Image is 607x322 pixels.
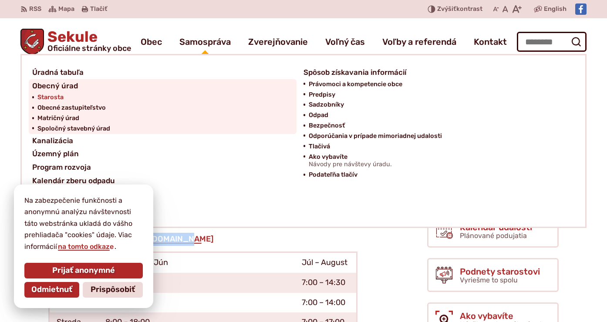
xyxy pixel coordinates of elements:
[309,141,564,152] a: Tlačivá
[37,92,64,103] span: Starosta
[309,161,392,168] span: Návody pre návštevy úradu.
[20,29,131,55] a: Logo Sekule, prejsť na domovskú stránku.
[309,131,564,141] a: Odporúčania v prípade mimoriadnej udalosti
[141,30,162,54] a: Obec
[32,134,293,148] a: Kanalizácia
[47,44,131,52] span: Oficiálne stránky obce
[32,147,79,161] span: Územný plán
[57,242,115,251] a: na tomto odkaze
[309,90,335,100] span: Predpisy
[98,252,294,273] td: September – Jún
[37,124,110,134] span: Spoločný stavebný úrad
[98,293,294,313] td: 8:00 – 15:00
[248,30,308,54] a: Zverejňovanie
[460,231,527,240] span: Plánované podujatia
[24,195,143,252] p: Na zabezpečenie funkčnosti a anonymnú analýzu návštevnosti táto webstránka ukladá do vášho prehli...
[309,141,330,152] span: Tlačivá
[37,103,106,113] span: Obecné zastupiteľstvo
[427,258,559,292] a: Podnety starostovi Vyriešme to spolu
[32,174,115,195] span: Kalendár zberu odpadu
[98,273,294,293] td: 8:00 – 15:30
[32,195,564,216] a: Podnety pre starostuVyriešme to spolu
[91,285,135,295] span: Prispôsobiť
[179,30,231,54] a: Samospráva
[542,4,568,14] a: English
[37,103,293,113] a: Obecné zastupiteľstvo
[309,100,564,110] a: Sadzobníky
[309,110,564,121] a: Odpad
[37,113,79,124] span: Matričný úrad
[309,110,328,121] span: Odpad
[32,79,78,93] span: Obecný úrad
[24,263,143,278] button: Prijať anonymné
[309,170,564,180] a: Podateľňa tlačív
[309,121,345,131] span: Bezpečnosť
[20,29,44,55] img: Prejsť na domovskú stránku
[460,311,546,321] span: Ako vybavíte
[303,66,564,79] a: Spôsob získavania informácií
[309,79,402,90] span: Právomoci a kompetencie obce
[32,161,293,174] a: Program rozvoja
[32,161,91,174] span: Program rozvoja
[295,273,357,293] td: 7:00 – 14:30
[303,66,406,79] span: Spôsob získavania informácií
[437,6,482,13] span: kontrast
[437,5,456,13] span: Zvýšiť
[309,170,357,180] span: Podateľňa tlačív
[37,124,293,134] a: Spoločný stavebný úrad
[32,79,293,93] a: Obecný úrad
[29,4,41,14] span: RSS
[24,282,79,298] button: Odmietnuť
[460,276,518,284] span: Vyriešme to spolu
[31,285,72,295] span: Odmietnuť
[325,30,365,54] a: Voľný čas
[32,66,84,79] span: Úradná tabuľa
[309,79,564,90] a: Právomoci a kompetencie obce
[575,3,587,15] img: Prejsť na Facebook stránku
[309,121,564,131] a: Bezpečnosť
[309,152,392,170] span: Ako vybavíte
[427,214,559,248] a: Kalendár udalostí Plánované podujatia
[544,4,567,14] span: English
[52,266,115,275] span: Prijať anonymné
[295,252,357,273] td: Júl – August
[83,282,143,298] button: Prispôsobiť
[460,267,540,276] span: Podnety starostovi
[37,92,293,103] a: Starosta
[58,4,74,14] span: Mapa
[90,6,107,13] span: Tlačiť
[32,134,73,148] span: Kanalizácia
[37,113,293,124] a: Matričný úrad
[309,90,564,100] a: Predpisy
[32,147,293,161] a: Územný plán
[32,66,293,79] a: Úradná tabuľa
[382,30,456,54] a: Voľby a referendá
[474,30,507,54] a: Kontakt
[44,30,131,52] span: Sekule
[309,100,344,110] span: Sadzobníky
[309,152,564,170] a: Ako vybavíteNávody pre návštevy úradu.
[32,174,293,195] a: Kalendár zberu odpaduNa stiahnutie
[295,293,357,313] td: 7:00 – 14:00
[309,131,442,141] span: Odporúčania v prípade mimoriadnej udalosti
